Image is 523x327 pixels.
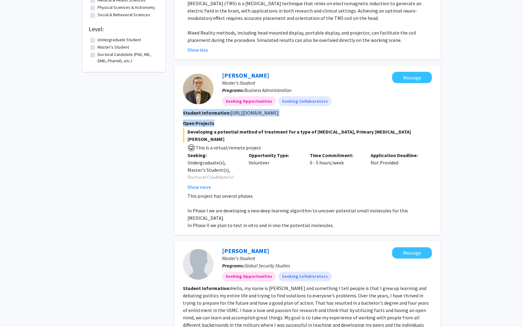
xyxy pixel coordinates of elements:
span: Master's Student [222,255,255,261]
b: Student Information: [183,285,231,291]
p: This project has several phases. [187,192,432,200]
b: Programs: [222,263,244,269]
mat-chip: Seeking Collaborators [278,96,332,106]
p: Seeking: [187,152,239,159]
span: Master's Student [222,80,255,86]
span: Developing a potential method of treatment for a type of [MEDICAL_DATA], Primary [MEDICAL_DATA][P... [183,128,432,143]
label: Physical Sciences & Astronomy [98,4,155,11]
label: Master's Student [98,44,129,50]
h2: Level: [89,25,159,33]
a: [PERSON_NAME] [222,247,269,255]
p: Opportunity Type: [249,152,301,159]
mat-chip: Seeking Opportunities [222,96,276,106]
button: Message John Ramsey [392,247,432,259]
button: Message Andrew Michaelson [392,72,432,83]
span: Global Security Studies [244,263,290,269]
a: [PERSON_NAME] [222,72,269,79]
div: Volunteer [244,152,305,191]
button: Show more [187,183,211,191]
fg-read-more: [URL][DOMAIN_NAME] [231,110,279,116]
label: Doctoral Candidate (PhD, MD, DMD, PharmD, etc.) [98,51,158,64]
b: Programs: [222,87,244,93]
mat-chip: Seeking Collaborators [278,272,332,281]
label: Undergraduate Student [98,37,141,43]
mat-chip: Seeking Opportunities [222,272,276,281]
b: Student Information: [183,110,231,116]
p: In Phase II we plan to test in vitro and in vivo the potential molecules. [187,222,432,229]
iframe: Chat [5,299,26,322]
button: Show less [187,46,208,53]
span: Business Administration [244,87,291,93]
p: Mixed Reality methods, including head mounted display, portable display, and projector, can facil... [187,29,432,44]
div: Undergraduate(s), Master's Student(s), Doctoral Candidate(s) (PhD, MD, DMD, PharmD, etc.), Postdo... [187,159,239,232]
span: This is a virtual/remote project [195,145,261,151]
span: [MEDICAL_DATA] (TMS) is a [MEDICAL_DATA] technique that relies on electromagnetic induction to ge... [187,0,421,21]
div: 0 - 5 hours/week [305,152,366,191]
span: Open Projects [183,120,214,126]
p: In Phase I we are developing a new deep learning algorithm to uncover potential small molecules f... [187,207,432,222]
p: Application Deadline: [371,152,423,159]
label: Social & Behavioral Sciences [98,12,150,18]
div: Not Provided [366,152,427,191]
p: Time Commitment: [310,152,362,159]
